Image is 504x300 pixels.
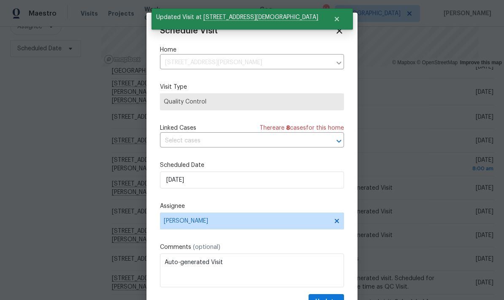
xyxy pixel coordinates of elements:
[260,124,344,132] span: There are case s for this home
[160,56,331,69] input: Enter in an address
[152,8,323,26] span: Updated Visit at
[164,218,329,224] span: [PERSON_NAME]
[160,46,344,54] label: Home
[164,98,340,106] span: Quality Control
[160,124,196,132] span: Linked Cases
[160,161,344,169] label: Scheduled Date
[335,26,344,35] span: Close
[160,254,344,287] textarea: Auto-generated Visit
[333,135,345,147] button: Open
[160,27,218,35] span: Schedule Visit
[193,244,220,250] span: (optional)
[160,172,344,188] input: M/D/YYYY
[160,243,344,251] label: Comments
[160,202,344,210] label: Assignee
[323,11,351,27] button: Close
[160,134,320,147] input: Select cases
[160,83,344,91] label: Visit Type
[286,125,290,131] span: 8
